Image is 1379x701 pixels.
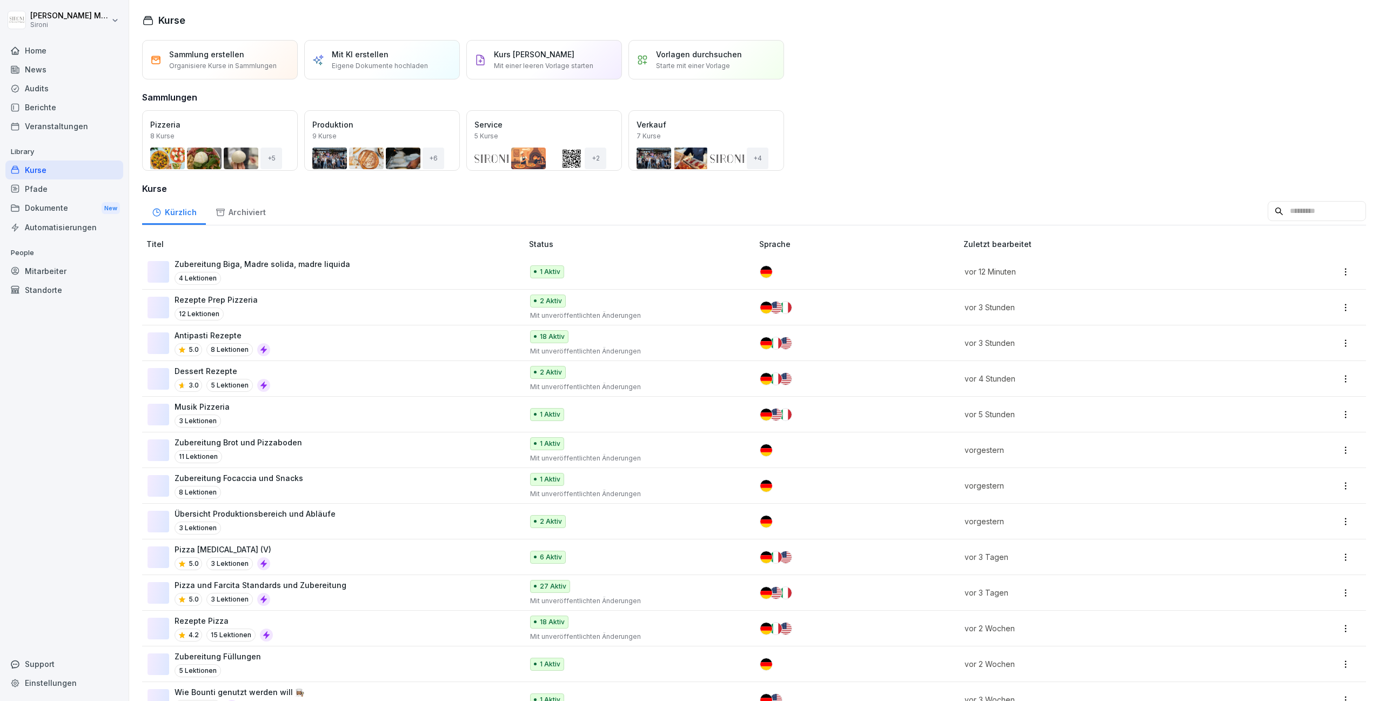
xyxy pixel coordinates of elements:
[637,131,661,141] p: 7 Kurse
[206,379,253,392] p: 5 Lektionen
[770,302,782,313] img: us.svg
[175,664,221,677] p: 5 Lektionen
[656,61,730,71] p: Starte mit einer Vorlage
[780,623,792,635] img: us.svg
[175,651,261,662] p: Zubereitung Füllungen
[312,119,452,130] p: Produktion
[540,267,560,277] p: 1 Aktiv
[530,596,742,606] p: Mit unveröffentlichten Änderungen
[760,266,772,278] img: de.svg
[332,49,389,60] p: Mit KI erstellen
[5,218,123,237] a: Automatisierungen
[5,179,123,198] a: Pfade
[5,117,123,136] a: Veranstaltungen
[206,197,275,225] a: Archiviert
[530,632,742,642] p: Mit unveröffentlichten Änderungen
[530,346,742,356] p: Mit unveröffentlichten Änderungen
[175,450,222,463] p: 11 Lektionen
[760,409,772,420] img: de.svg
[780,337,792,349] img: us.svg
[5,281,123,299] div: Standorte
[30,21,109,29] p: Sironi
[175,294,258,305] p: Rezepte Prep Pizzeria
[175,272,221,285] p: 4 Lektionen
[102,202,120,215] div: New
[780,373,792,385] img: us.svg
[5,262,123,281] a: Mitarbeiter
[175,486,221,499] p: 8 Lektionen
[965,516,1250,527] p: vorgestern
[585,148,606,169] div: + 2
[189,595,199,604] p: 5.0
[169,49,244,60] p: Sammlung erstellen
[494,49,574,60] p: Kurs [PERSON_NAME]
[760,480,772,492] img: de.svg
[770,373,782,385] img: it.svg
[540,475,560,484] p: 1 Aktiv
[332,61,428,71] p: Eigene Dokumente hochladen
[175,258,350,270] p: Zubereitung Biga, Madre solida, madre liquida
[175,472,303,484] p: Zubereitung Focaccia und Snacks
[150,119,290,130] p: Pizzeria
[780,409,792,420] img: it.svg
[965,623,1250,634] p: vor 2 Wochen
[175,437,302,448] p: Zubereitung Brot und Pizzaboden
[146,238,525,250] p: Titel
[189,630,199,640] p: 4.2
[206,629,256,642] p: 15 Lektionen
[770,409,782,420] img: us.svg
[175,415,221,428] p: 3 Lektionen
[494,61,593,71] p: Mit einer leeren Vorlage starten
[540,659,560,669] p: 1 Aktiv
[529,238,755,250] p: Status
[760,623,772,635] img: de.svg
[760,587,772,599] img: de.svg
[628,110,784,171] a: Verkauf7 Kurse+4
[5,198,123,218] div: Dokumente
[142,197,206,225] a: Kürzlich
[189,345,199,355] p: 5.0
[540,517,562,526] p: 2 Aktiv
[965,551,1250,563] p: vor 3 Tagen
[770,551,782,563] img: it.svg
[965,480,1250,491] p: vorgestern
[175,579,346,591] p: Pizza und Farcita Standards und Zubereitung
[142,91,197,104] h3: Sammlungen
[5,41,123,60] div: Home
[760,337,772,349] img: de.svg
[175,686,304,698] p: Wie Bounti genutzt werden will 👩🏽‍🍳
[760,516,772,528] img: de.svg
[175,615,273,626] p: Rezepte Pizza
[312,131,337,141] p: 9 Kurse
[5,60,123,79] div: News
[965,658,1250,670] p: vor 2 Wochen
[540,332,565,342] p: 18 Aktiv
[770,587,782,599] img: us.svg
[760,444,772,456] img: de.svg
[175,401,230,412] p: Musik Pizzeria
[540,410,560,419] p: 1 Aktiv
[142,182,1366,195] h3: Kurse
[150,131,175,141] p: 8 Kurse
[963,238,1263,250] p: Zuletzt bearbeitet
[169,61,277,71] p: Organisiere Kurse in Sammlungen
[260,148,282,169] div: + 5
[780,551,792,563] img: us.svg
[466,110,622,171] a: Service5 Kurse+2
[965,337,1250,349] p: vor 3 Stunden
[5,79,123,98] a: Audits
[540,439,560,449] p: 1 Aktiv
[530,453,742,463] p: Mit unveröffentlichten Änderungen
[780,302,792,313] img: it.svg
[189,380,199,390] p: 3.0
[540,617,565,627] p: 18 Aktiv
[5,161,123,179] a: Kurse
[5,655,123,673] div: Support
[206,557,253,570] p: 3 Lektionen
[965,302,1250,313] p: vor 3 Stunden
